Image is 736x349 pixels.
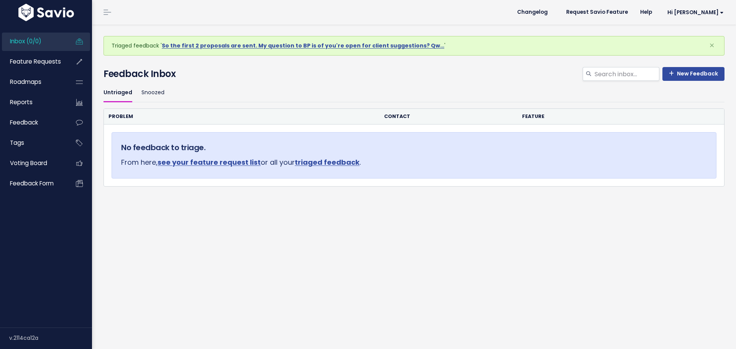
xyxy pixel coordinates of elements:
a: see your feature request list [158,157,261,167]
div: v.2114ca12a [9,328,92,348]
a: triaged feedback [295,157,360,167]
a: New Feedback [662,67,724,81]
span: Changelog [517,10,548,15]
a: Feedback form [2,175,64,192]
a: Feature Requests [2,53,64,70]
img: logo-white.9d6f32f41409.svg [16,4,76,21]
th: Feature [517,109,690,125]
h4: Feedback Inbox [103,67,724,81]
p: From here, or all your . [121,156,707,169]
span: Reports [10,98,33,106]
span: Inbox (0/0) [10,37,41,45]
span: Feedback form [10,179,54,187]
button: Close [701,36,722,55]
a: Inbox (0/0) [2,33,64,50]
ul: Filter feature requests [103,84,724,102]
input: Search inbox... [594,67,659,81]
a: Request Savio Feature [560,7,634,18]
a: Reports [2,93,64,111]
th: Contact [379,109,517,125]
a: Untriaged [103,84,132,102]
a: Hi [PERSON_NAME] [658,7,730,18]
span: Roadmaps [10,78,41,86]
a: Tags [2,134,64,152]
span: Hi [PERSON_NAME] [667,10,724,15]
h5: No feedback to triage. [121,142,707,153]
div: Triaged feedback ' ' [103,36,724,56]
span: Feedback [10,118,38,126]
span: Feature Requests [10,57,61,66]
span: Tags [10,139,24,147]
a: Feedback [2,114,64,131]
a: Snoozed [141,84,164,102]
a: Voting Board [2,154,64,172]
a: Roadmaps [2,73,64,91]
a: Help [634,7,658,18]
span: × [709,39,715,52]
th: Problem [104,109,379,125]
a: So the first 2 proposals are sent. My question to BP is of you're open for client suggestions? Qw… [162,42,444,49]
span: Voting Board [10,159,47,167]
